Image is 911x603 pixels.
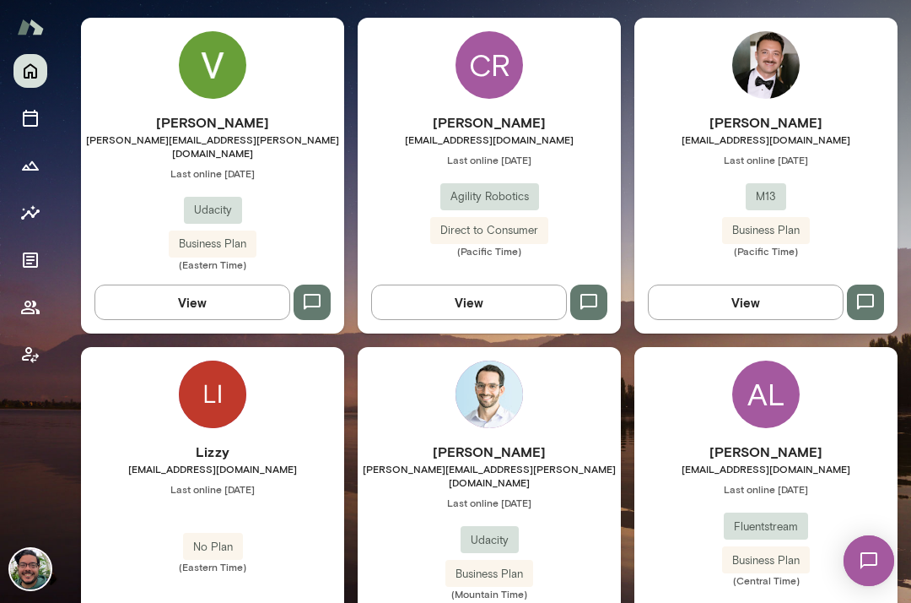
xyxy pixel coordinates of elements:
span: Last online [DATE] [634,153,898,166]
img: Mike Valdez Landeros [10,549,51,589]
button: Home [13,54,47,88]
span: Business Plan [722,222,810,239]
button: View [648,285,844,320]
h6: [PERSON_NAME] [358,442,621,462]
img: Varnit Grewal [179,31,246,99]
h6: [PERSON_NAME] [81,112,344,133]
div: CR [455,31,523,99]
span: [EMAIL_ADDRESS][DOMAIN_NAME] [358,133,621,146]
img: Arbo Shah [732,31,800,99]
span: Udacity [461,532,519,549]
span: (Mountain Time) [358,587,621,600]
span: M13 [746,188,786,205]
span: Fluentstream [724,519,808,535]
button: Insights [13,196,47,230]
span: (Eastern Time) [81,258,344,271]
span: [EMAIL_ADDRESS][DOMAIN_NAME] [634,133,898,146]
span: [EMAIL_ADDRESS][DOMAIN_NAME] [81,462,344,475]
button: View [94,285,290,320]
span: [PERSON_NAME][EMAIL_ADDRESS][PERSON_NAME][DOMAIN_NAME] [81,133,344,160]
img: Sam Rittenberg [455,361,523,428]
h6: [PERSON_NAME] [358,112,621,133]
div: AL [732,361,800,428]
span: Last online [DATE] [634,482,898,496]
span: No Plan [183,539,243,556]
button: Documents [13,243,47,277]
img: Lizzy [179,361,246,428]
h6: Lizzy [81,442,344,462]
span: Last online [DATE] [358,153,621,166]
span: Udacity [184,202,242,219]
span: Business Plan [722,552,810,569]
span: [PERSON_NAME][EMAIL_ADDRESS][PERSON_NAME][DOMAIN_NAME] [358,462,621,489]
button: View [371,285,567,320]
h6: [PERSON_NAME] [634,112,898,133]
span: Agility Robotics [440,188,539,205]
span: Direct to Consumer [430,222,548,239]
button: Sessions [13,101,47,135]
span: (Eastern Time) [81,560,344,573]
span: Last online [DATE] [358,496,621,509]
span: (Pacific Time) [634,244,898,258]
span: Last online [DATE] [81,482,344,496]
span: Business Plan [445,566,533,583]
button: Growth Plan [13,149,47,182]
span: (Central Time) [634,573,898,587]
span: Last online [DATE] [81,166,344,180]
span: (Pacific Time) [358,244,621,258]
img: Mento [17,11,44,43]
span: [EMAIL_ADDRESS][DOMAIN_NAME] [634,462,898,475]
button: Members [13,291,47,324]
h6: [PERSON_NAME] [634,442,898,462]
button: Client app [13,338,47,372]
span: Business Plan [169,236,256,253]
